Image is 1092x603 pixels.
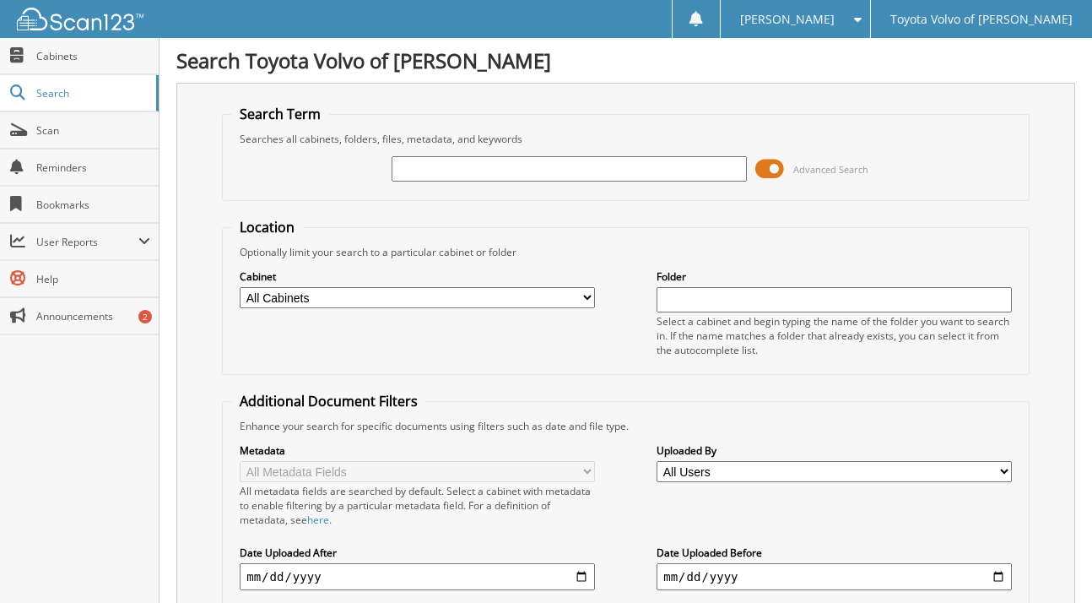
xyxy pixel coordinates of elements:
[36,309,150,323] span: Announcements
[657,269,1012,284] label: Folder
[231,419,1020,433] div: Enhance your search for specific documents using filters such as date and file type.
[231,132,1020,146] div: Searches all cabinets, folders, files, metadata, and keywords
[657,563,1012,590] input: end
[231,218,303,236] legend: Location
[657,314,1012,357] div: Select a cabinet and begin typing the name of the folder you want to search in. If the name match...
[240,269,595,284] label: Cabinet
[240,563,595,590] input: start
[740,14,835,24] span: [PERSON_NAME]
[240,546,595,560] label: Date Uploaded After
[231,392,426,410] legend: Additional Document Filters
[890,14,1073,24] span: Toyota Volvo of [PERSON_NAME]
[1008,522,1092,603] iframe: Chat Widget
[657,443,1012,458] label: Uploaded By
[176,46,1075,74] h1: Search Toyota Volvo of [PERSON_NAME]
[36,160,150,175] span: Reminders
[36,49,150,63] span: Cabinets
[36,123,150,138] span: Scan
[36,272,150,286] span: Help
[138,310,152,323] div: 2
[793,163,868,176] span: Advanced Search
[17,8,143,30] img: scan123-logo-white.svg
[36,235,138,249] span: User Reports
[36,198,150,212] span: Bookmarks
[36,86,148,100] span: Search
[307,513,329,527] a: here
[240,484,595,527] div: All metadata fields are searched by default. Select a cabinet with metadata to enable filtering b...
[231,105,329,123] legend: Search Term
[240,443,595,458] label: Metadata
[231,245,1020,259] div: Optionally limit your search to a particular cabinet or folder
[657,546,1012,560] label: Date Uploaded Before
